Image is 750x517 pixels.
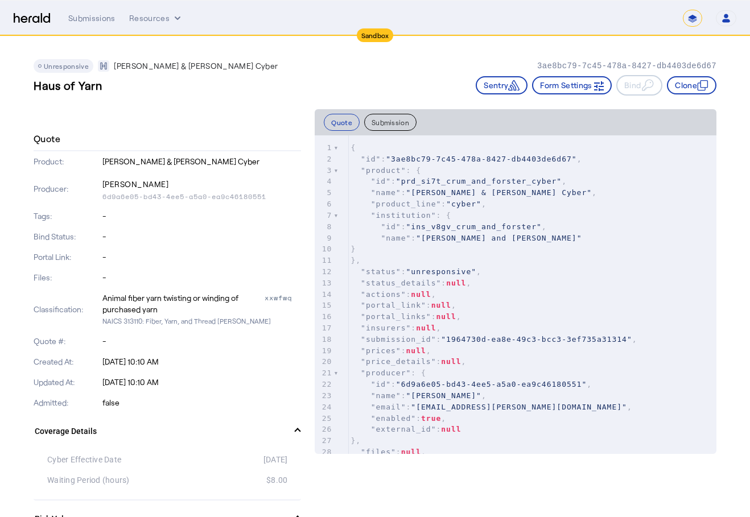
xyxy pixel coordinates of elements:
div: 5 [315,187,333,198]
div: 1 [315,142,333,154]
div: 4 [315,176,333,187]
span: "id" [371,380,391,388]
span: "name" [371,391,401,400]
span: "[PERSON_NAME] and [PERSON_NAME]" [416,234,582,242]
span: "prd_si7t_crum_and_forster_cyber" [396,177,562,185]
div: 6 [315,198,333,210]
p: Producer: [34,183,100,195]
h3: Haus of Yarn [34,77,102,93]
span: "id" [371,177,391,185]
div: 9 [315,233,333,244]
p: 3ae8bc79-7c45-478a-8427-db4403de6d67 [537,60,716,72]
p: NAICS 313110: Fiber, Yarn, and Thread [PERSON_NAME] [102,315,302,326]
span: : { [351,369,426,377]
span: "[PERSON_NAME]" [406,391,481,400]
span: : , [351,267,481,276]
span: : , [351,301,456,309]
span: "submission_id" [361,335,436,344]
span: }, [351,256,361,264]
span: }, [351,436,361,445]
p: - [102,336,302,347]
span: "[PERSON_NAME] & [PERSON_NAME] Cyber" [406,188,592,197]
div: Submissions [68,13,116,24]
span: "id" [361,155,381,163]
span: : , [351,155,582,163]
span: "cyber" [446,200,481,208]
span: : , [351,324,441,332]
div: 23 [315,390,333,402]
span: "prices" [361,346,401,355]
span: null [441,425,461,433]
div: 19 [315,345,333,357]
p: Tags: [34,210,100,222]
div: 13 [315,278,333,289]
span: "1964730d-ea8e-49c3-bcc3-3ef735a31314" [441,335,632,344]
div: Coverage Details [34,449,301,499]
p: [DATE] 10:10 AM [102,377,302,388]
div: 26 [315,424,333,435]
span: : , [351,357,466,366]
span: "[EMAIL_ADDRESS][PERSON_NAME][DOMAIN_NAME]" [411,403,627,411]
p: Quote #: [34,336,100,347]
div: [DATE] [167,454,287,465]
span: "status" [361,267,401,276]
span: } [351,245,356,253]
div: 25 [315,413,333,424]
div: 27 [315,435,333,446]
span: { [351,143,356,152]
span: : , [351,177,567,185]
div: 15 [315,300,333,311]
span: : , [351,290,436,299]
span: null [431,301,451,309]
p: Portal Link: [34,251,100,263]
span: : { [351,211,451,220]
span: : , [351,448,426,456]
span: "id" [381,222,401,231]
div: 18 [315,334,333,345]
div: 28 [315,446,333,458]
p: Classification: [34,304,100,315]
span: : , [351,312,461,321]
span: null [436,312,456,321]
span: "producer" [361,369,411,377]
span: "portal_links" [361,312,431,321]
div: 3 [315,165,333,176]
div: 10 [315,243,333,255]
p: [PERSON_NAME] & [PERSON_NAME] Cyber [102,156,302,167]
span: : { [351,166,421,175]
div: 14 [315,289,333,300]
span: null [416,324,436,332]
div: 22 [315,379,333,390]
button: Form Settings [532,76,612,94]
p: [PERSON_NAME] [102,176,302,192]
div: 11 [315,255,333,266]
span: : , [351,188,597,197]
span: "insurers" [361,324,411,332]
span: "institution" [371,211,436,220]
herald-code-block: quote [315,135,716,454]
div: $8.00 [167,474,287,486]
span: "status_details" [361,279,441,287]
p: Created At: [34,356,100,367]
button: Clone [667,76,716,94]
p: Admitted: [34,397,100,408]
button: Sentry [476,76,528,94]
p: [DATE] 10:10 AM [102,356,302,367]
span: null [411,290,431,299]
span: : , [351,346,431,355]
div: 20 [315,356,333,367]
img: Herald Logo [14,13,50,24]
span: : , [351,200,486,208]
span: "product_line" [371,200,442,208]
div: 17 [315,322,333,334]
p: - [102,251,302,263]
div: 12 [315,266,333,278]
mat-panel-title: Coverage Details [35,425,286,437]
span: "name" [381,234,411,242]
span: "files" [361,448,396,456]
span: "6d9a6e05-bd43-4ee5-a5a0-ea9c46180551" [396,380,587,388]
button: Bind [616,75,662,96]
button: Resources dropdown menu [129,13,183,24]
span: : [351,234,582,242]
span: null [446,279,466,287]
